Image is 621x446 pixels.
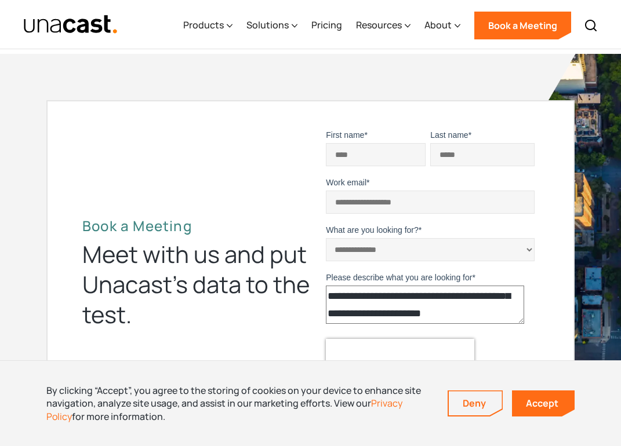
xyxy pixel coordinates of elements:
div: Solutions [246,2,297,49]
iframe: reCAPTCHA [326,339,474,374]
div: About [424,2,460,49]
span: First name [326,130,364,140]
div: About [424,18,452,32]
div: Resources [356,18,402,32]
div: Solutions [246,18,289,32]
div: Meet with us and put Unacast’s data to the test. [82,239,311,330]
div: Resources [356,2,411,49]
div: Products [183,18,224,32]
span: What are you looking for? [326,225,419,235]
a: Book a Meeting [474,12,571,39]
a: Pricing [311,2,342,49]
a: Accept [512,390,575,416]
a: Deny [449,391,502,415]
h2: Book a Meeting [82,217,311,235]
img: Unacast text logo [23,14,118,35]
div: By clicking “Accept”, you agree to the storing of cookies on your device to enhance site navigati... [46,384,430,423]
a: Privacy Policy [46,397,402,422]
span: Work email [326,178,366,187]
span: Please describe what you are looking for [326,273,472,282]
div: Products [183,2,233,49]
img: Search icon [584,19,598,32]
a: home [23,14,118,35]
span: Last name [430,130,468,140]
